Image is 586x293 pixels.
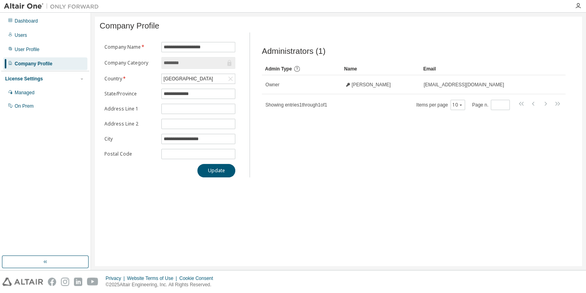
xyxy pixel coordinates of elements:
[179,275,217,282] div: Cookie Consent
[162,74,214,83] div: [GEOGRAPHIC_DATA]
[2,278,43,286] img: altair_logo.svg
[48,278,56,286] img: facebook.svg
[74,278,82,286] img: linkedin.svg
[15,18,38,24] div: Dashboard
[352,82,391,88] span: [PERSON_NAME]
[452,102,463,108] button: 10
[162,74,235,84] div: [GEOGRAPHIC_DATA]
[15,103,34,109] div: On Prem
[104,121,157,127] label: Address Line 2
[104,91,157,97] label: State/Province
[15,46,40,53] div: User Profile
[5,76,43,82] div: License Settings
[61,278,69,286] img: instagram.svg
[127,275,179,282] div: Website Terms of Use
[472,100,510,110] span: Page n.
[106,282,218,288] p: © 2025 Altair Engineering, Inc. All Rights Reserved.
[104,44,157,50] label: Company Name
[104,106,157,112] label: Address Line 1
[416,100,465,110] span: Items per page
[104,60,157,66] label: Company Category
[87,278,98,286] img: youtube.svg
[104,76,157,82] label: Country
[15,89,34,96] div: Managed
[197,164,235,177] button: Update
[100,21,159,30] span: Company Profile
[15,61,52,67] div: Company Profile
[15,32,27,38] div: Users
[423,82,504,88] span: [EMAIL_ADDRESS][DOMAIN_NAME]
[106,275,127,282] div: Privacy
[265,102,327,108] span: Showing entries 1 through 1 of 1
[104,136,157,142] label: City
[262,47,325,56] span: Administrators (1)
[4,2,103,10] img: Altair One
[265,66,292,72] span: Admin Type
[104,151,157,157] label: Postal Code
[265,82,279,88] span: Owner
[423,63,543,75] div: Email
[344,63,417,75] div: Name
